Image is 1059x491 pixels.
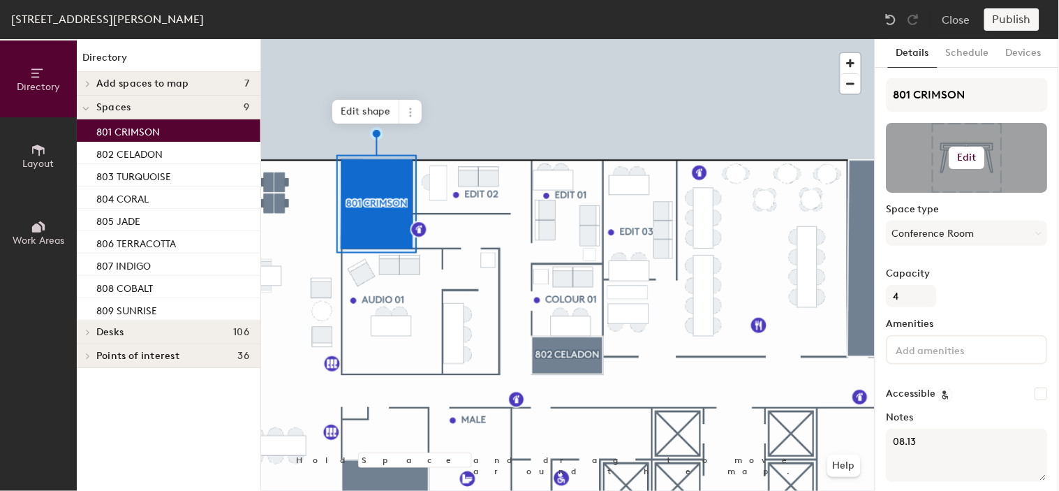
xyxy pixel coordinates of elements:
button: Devices [998,39,1050,68]
p: 801 CRIMSON [96,122,160,138]
button: Close [942,8,970,31]
button: Help [827,455,861,477]
button: Schedule [938,39,998,68]
img: Redo [906,13,920,27]
button: Details [888,39,938,68]
p: 809 SUNRISE [96,301,157,317]
h6: Edit [958,152,977,163]
p: 804 CORAL [96,189,149,205]
p: 803 TURQUOISE [96,167,171,183]
label: Notes [887,412,1048,423]
textarea: 08.13 [887,429,1048,482]
p: 807 INDIGO [96,256,151,272]
p: 808 COBALT [96,279,153,295]
span: Points of interest [96,351,179,362]
button: Edit [949,147,986,169]
span: Layout [23,158,54,170]
span: 106 [233,327,249,338]
span: Edit shape [332,100,399,124]
span: Directory [17,81,60,93]
p: 802 CELADON [96,145,163,161]
span: 7 [244,78,249,89]
span: 9 [244,102,249,113]
span: Work Areas [13,235,64,247]
label: Accessible [887,388,936,400]
p: 805 JADE [96,212,140,228]
label: Space type [887,204,1048,215]
span: 36 [237,351,249,362]
div: [STREET_ADDRESS][PERSON_NAME] [11,10,204,28]
span: Desks [96,327,124,338]
label: Amenities [887,318,1048,330]
img: Undo [884,13,898,27]
input: Add amenities [894,341,1019,358]
p: 806 TERRACOTTA [96,234,176,250]
h1: Directory [77,50,260,72]
label: Capacity [887,268,1048,279]
span: Spaces [96,102,131,113]
button: Conference Room [887,221,1048,246]
span: Add spaces to map [96,78,189,89]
